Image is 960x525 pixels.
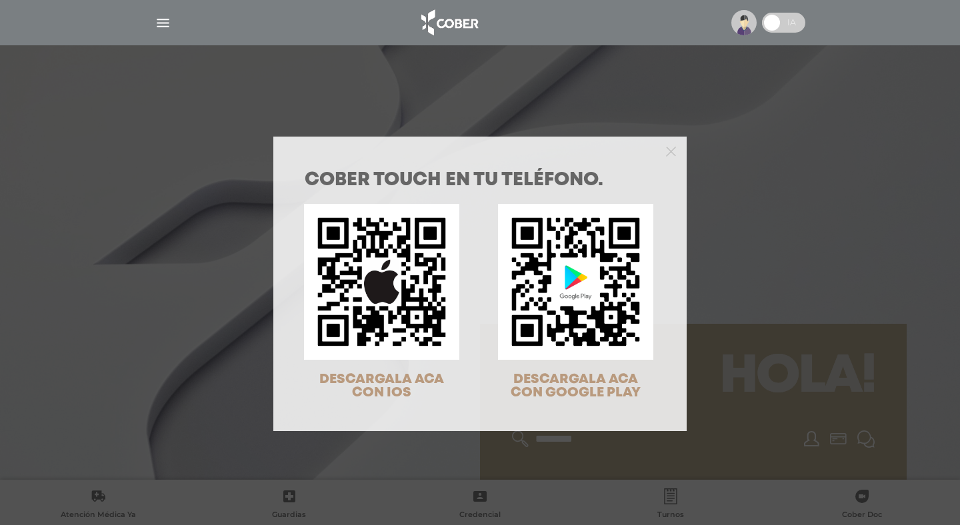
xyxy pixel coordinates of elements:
img: qr-code [498,204,653,359]
span: DESCARGALA ACA CON GOOGLE PLAY [511,373,641,399]
button: Close [666,145,676,157]
span: DESCARGALA ACA CON IOS [319,373,444,399]
img: qr-code [304,204,459,359]
h1: COBER TOUCH en tu teléfono. [305,171,655,190]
